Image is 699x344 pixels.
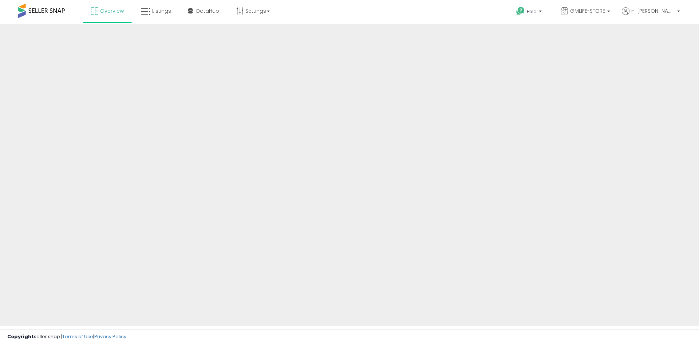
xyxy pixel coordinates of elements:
a: Hi [PERSON_NAME] [622,7,680,24]
i: Get Help [516,7,525,16]
span: DataHub [196,7,219,15]
span: Hi [PERSON_NAME] [631,7,675,15]
a: Help [510,1,549,24]
span: Overview [100,7,124,15]
span: GMLIFE-STORE [570,7,605,15]
span: Help [527,8,537,15]
span: Listings [152,7,171,15]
